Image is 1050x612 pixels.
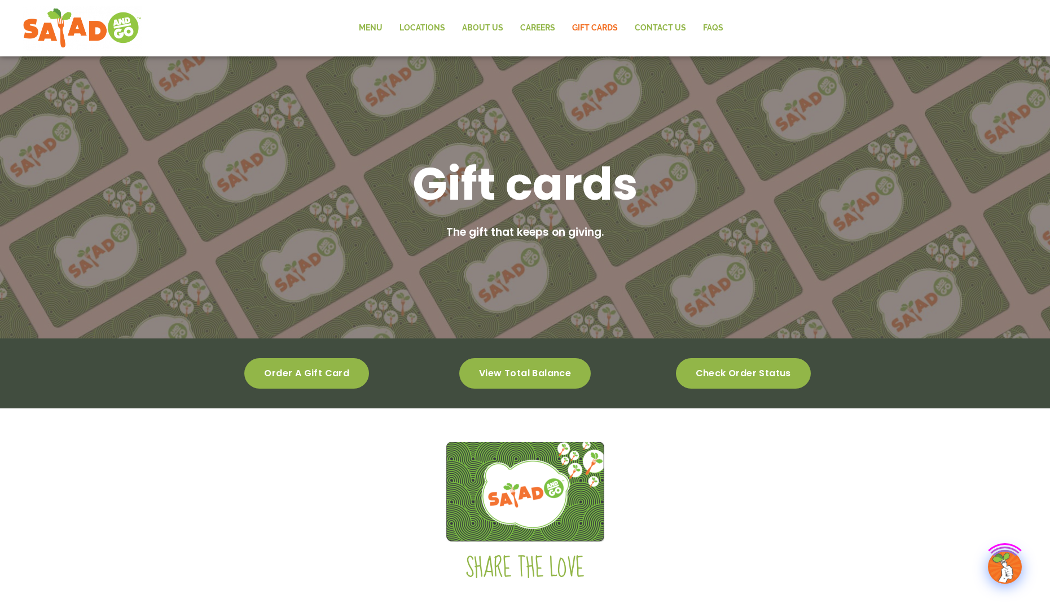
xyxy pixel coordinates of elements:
[204,553,847,584] h2: Share the love
[446,224,604,241] h2: The gift that keeps on giving.
[564,15,626,41] a: GIFT CARDS
[459,358,591,389] a: View total balance
[23,6,142,51] img: new-SAG-logo-768×292
[696,369,791,377] span: Check order status
[264,369,349,377] span: Order a gift card
[350,15,391,41] a: Menu
[412,155,638,213] h1: Gift cards
[350,15,732,41] nav: Menu
[512,15,564,41] a: Careers
[479,369,571,377] span: View total balance
[454,15,512,41] a: About Us
[391,15,454,41] a: Locations
[626,15,695,41] a: Contact Us
[244,358,369,389] a: Order a gift card
[676,358,811,389] a: Check order status
[695,15,732,41] a: FAQs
